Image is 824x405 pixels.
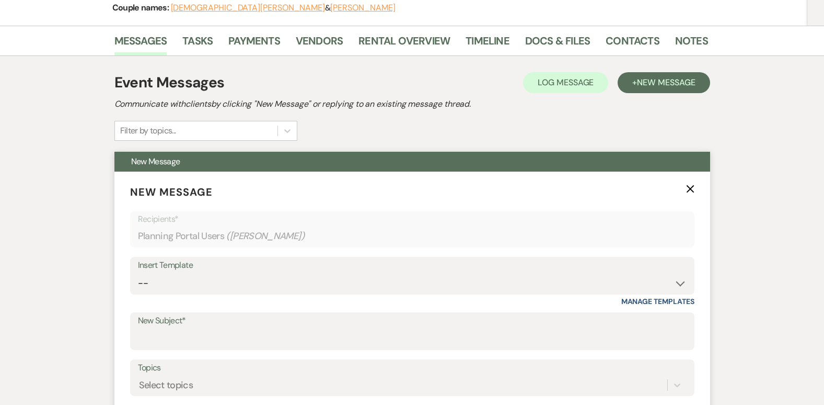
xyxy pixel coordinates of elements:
[138,226,687,246] div: Planning Portal Users
[120,125,176,137] div: Filter by topics...
[114,98,710,110] h2: Communicate with clients by clicking "New Message" or replying to an existing message thread.
[675,32,708,55] a: Notes
[637,77,695,88] span: New Message
[130,185,213,199] span: New Message
[114,32,167,55] a: Messages
[131,156,180,167] span: New Message
[618,72,710,93] button: +New Message
[138,258,687,273] div: Insert Template
[228,32,280,55] a: Payments
[296,32,343,55] a: Vendors
[538,77,594,88] span: Log Message
[330,4,395,12] button: [PERSON_NAME]
[112,2,171,13] span: Couple names:
[525,32,590,55] a: Docs & Files
[114,72,225,94] h1: Event Messages
[466,32,509,55] a: Timeline
[139,378,193,392] div: Select topics
[182,32,213,55] a: Tasks
[523,72,608,93] button: Log Message
[621,297,694,306] a: Manage Templates
[138,313,687,329] label: New Subject*
[138,361,687,376] label: Topics
[171,4,326,12] button: [DEMOGRAPHIC_DATA][PERSON_NAME]
[226,229,305,243] span: ( [PERSON_NAME] )
[171,3,396,13] span: &
[138,212,687,226] p: Recipients*
[606,32,659,55] a: Contacts
[358,32,450,55] a: Rental Overview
